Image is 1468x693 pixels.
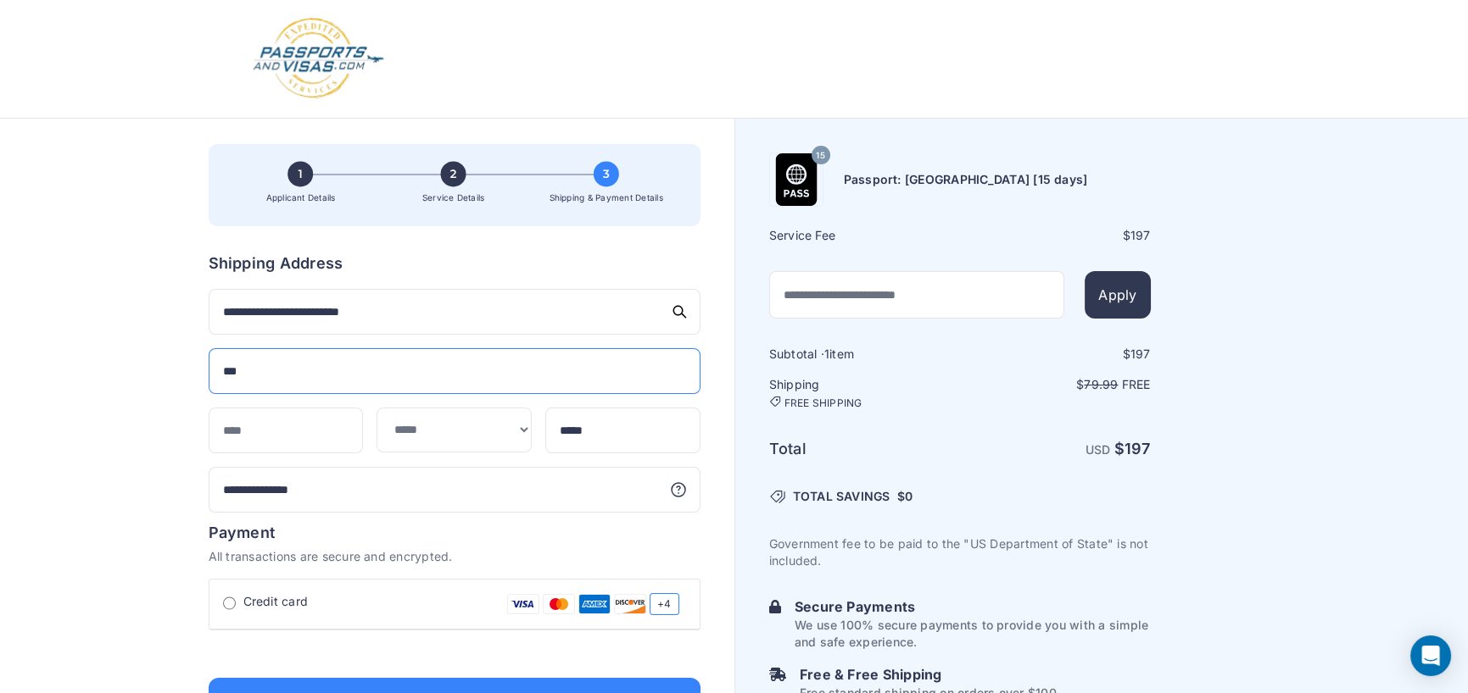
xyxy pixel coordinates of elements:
[1122,377,1151,391] span: Free
[209,548,701,565] p: All transactions are secure and encrypted.
[784,396,862,410] span: FREE SHIPPING
[209,252,701,275] h6: Shipping Address
[962,227,1151,244] div: $
[650,593,678,615] span: +4
[543,593,575,615] img: Mastercard
[251,17,386,101] img: Logo
[1085,271,1150,319] button: Apply
[1086,442,1111,457] span: USD
[1410,635,1451,676] div: Open Intercom Messenger
[209,521,701,545] h6: Payment
[962,346,1151,363] div: $
[816,145,824,167] span: 15
[962,376,1151,393] p: $
[795,596,1151,617] h6: Secure Payments
[793,488,890,505] span: TOTAL SAVINGS
[1114,440,1151,457] strong: $
[769,437,958,461] h6: Total
[1130,346,1151,361] span: 197
[795,617,1151,651] p: We use 100% secure payments to provide you with a simple and safe experience.
[1084,377,1118,391] span: 79.99
[824,346,829,361] span: 1
[1125,440,1151,457] span: 197
[769,535,1151,569] p: Government fee to be paid to the "US Department of State" is not included.
[1130,228,1151,242] span: 197
[844,171,1088,188] h6: Passport: [GEOGRAPHIC_DATA] [15 days]
[770,153,823,206] img: Product Name
[800,664,1060,685] h6: Free & Free Shipping
[578,593,611,615] img: Amex
[507,593,539,615] img: Visa Card
[243,593,309,610] span: Credit card
[670,481,687,498] svg: More information
[614,593,646,615] img: Discover
[897,488,913,505] span: $
[769,227,958,244] h6: Service Fee
[769,376,958,410] h6: Shipping
[769,346,958,363] h6: Subtotal · item
[905,489,913,503] span: 0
